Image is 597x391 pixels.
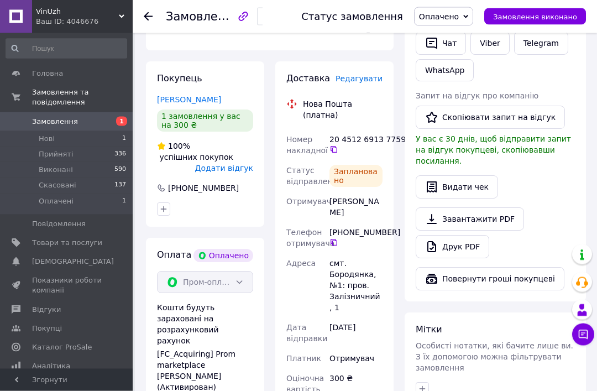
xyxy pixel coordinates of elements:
input: Пошук [6,39,127,59]
div: смт. Бородянка, №1: пров. Залізничний, 1 [327,254,385,318]
span: Покупець [157,74,202,84]
div: [PHONE_NUMBER] [167,183,240,194]
span: Статус відправлення [286,166,342,186]
span: Замовлення [166,10,240,23]
span: Відгуки [32,305,61,315]
span: 1 [116,117,127,126]
span: Повідомлення [32,219,86,229]
div: [DATE] [327,318,385,349]
div: Статус замовлення [301,11,403,22]
a: Завантажити PDF [416,208,524,231]
button: Скопіювати запит на відгук [416,106,565,129]
a: Viber [470,32,509,55]
span: 590 [114,165,126,175]
span: Скасовані [39,180,76,190]
button: Повернути гроші покупцеві [416,268,564,291]
span: VinUzh [36,7,119,17]
span: Виконані [39,165,73,175]
span: Оплачено [419,12,459,21]
span: Платник [286,354,321,363]
div: 20 4512 6913 7759 [329,134,383,154]
div: Ваш ID: 4046676 [36,17,133,27]
a: [PERSON_NAME] [157,96,221,105]
span: Номер накладної [286,135,328,155]
a: Telegram [514,32,568,55]
span: Адреса [286,259,316,268]
span: Доставка [286,74,330,84]
span: 1 [122,196,126,206]
span: Дата відправки [286,324,327,343]
span: 137 [114,180,126,190]
span: Товари та послуги [32,238,102,248]
button: Видати чек [416,176,498,199]
span: Нові [39,134,55,144]
div: успішних покупок [157,141,253,163]
div: Нова Пошта (платна) [300,99,385,121]
span: Додати відгук [195,164,253,173]
span: Замовлення виконано [493,13,577,21]
span: У вас є 30 днів, щоб відправити запит на відгук покупцеві, скопіювавши посилання. [416,135,571,166]
span: Замовлення [32,117,78,127]
div: [PERSON_NAME] [327,192,385,223]
span: Редагувати [336,75,383,84]
span: Особисті нотатки, які бачите лише ви. З їх допомогою можна фільтрувати замовлення [416,342,573,373]
button: Замовлення виконано [484,8,586,25]
span: Запит на відгук про компанію [416,92,538,101]
span: Оплата [157,250,191,260]
div: Оплачено [193,249,253,263]
span: [DEMOGRAPHIC_DATA] [32,257,114,267]
span: Замовлення та повідомлення [32,87,133,107]
button: Чат з покупцем [572,324,594,346]
a: Друк PDF [416,236,489,259]
div: Заплановано [329,165,383,187]
button: Чат [416,32,466,55]
span: Головна [32,69,63,79]
div: [PHONE_NUMBER] [329,227,383,247]
span: Покупці [32,324,62,333]
span: Показники роботи компанії [32,275,102,295]
span: Каталог ProSale [32,342,92,352]
span: 100% [168,142,190,151]
span: Прийняті [39,149,73,159]
a: WhatsApp [416,60,474,82]
span: Оплачені [39,196,74,206]
span: 336 [114,149,126,159]
span: Телефон отримувача [286,228,334,248]
span: Отримувач [286,197,331,206]
span: 1 [122,134,126,144]
div: 1 замовлення у вас на 300 ₴ [157,110,253,132]
div: Повернутися назад [144,11,153,22]
div: Отримувач [327,349,385,369]
span: Аналітика [32,361,70,371]
span: Мітки [416,325,442,335]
